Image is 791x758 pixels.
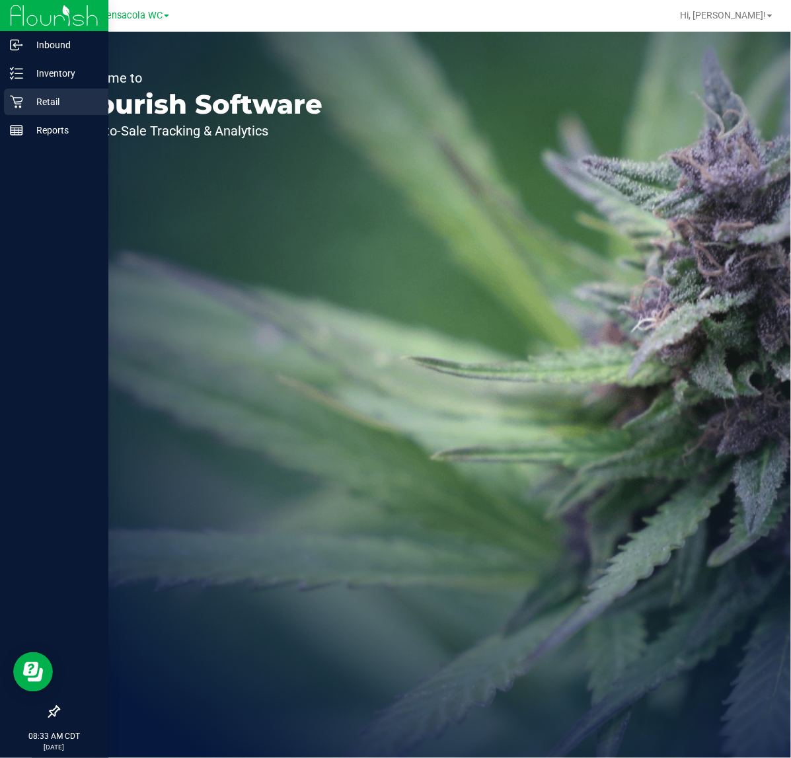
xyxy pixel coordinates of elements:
iframe: Resource center [13,652,53,692]
p: Flourish Software [71,91,322,118]
p: Reports [23,122,102,138]
p: Welcome to [71,71,322,85]
span: Hi, [PERSON_NAME]! [680,10,766,20]
p: [DATE] [6,742,102,752]
p: Inventory [23,65,102,81]
inline-svg: Inbound [10,38,23,52]
p: Seed-to-Sale Tracking & Analytics [71,124,322,137]
p: Inbound [23,37,102,53]
p: 08:33 AM CDT [6,730,102,742]
p: Retail [23,94,102,110]
inline-svg: Reports [10,124,23,137]
span: Pensacola WC [100,10,163,21]
inline-svg: Inventory [10,67,23,80]
inline-svg: Retail [10,95,23,108]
